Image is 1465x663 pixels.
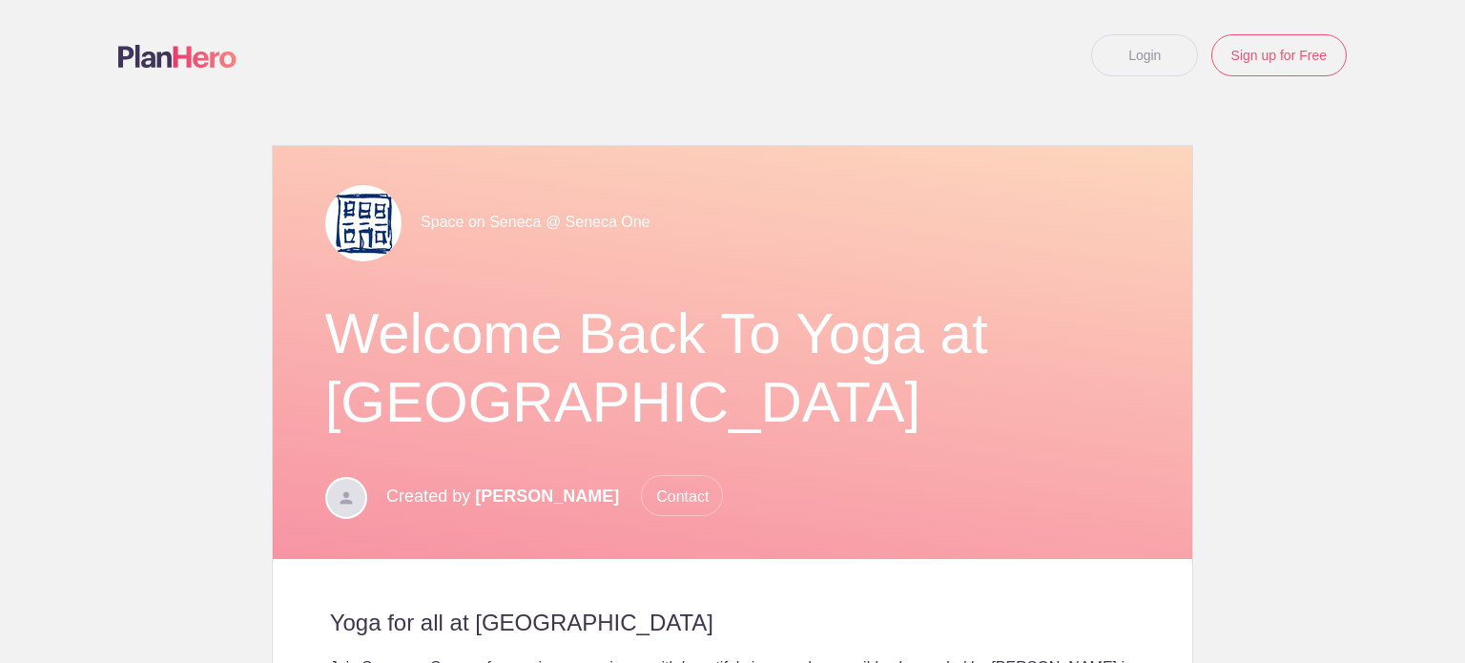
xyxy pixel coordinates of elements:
div: Space on Seneca @ Seneca One [325,184,1141,261]
p: Created by [386,475,723,517]
h1: Welcome Back To Yoga at [GEOGRAPHIC_DATA] [325,300,1141,437]
a: Sign up for Free [1211,34,1347,76]
span: [PERSON_NAME] [475,487,619,506]
img: Davatar [325,477,367,519]
img: Spaceonseneca icon [325,185,402,261]
h2: Yoga for all at [GEOGRAPHIC_DATA] [330,609,1136,637]
span: Contact [641,475,723,516]
a: Login [1091,34,1198,76]
img: Logo main planhero [118,45,237,68]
